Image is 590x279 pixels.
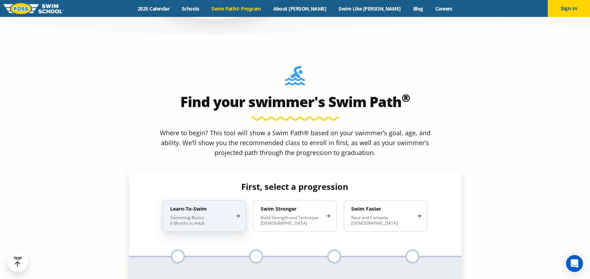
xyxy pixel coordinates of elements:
[261,215,322,226] p: Build Strength and Technique [DEMOGRAPHIC_DATA]
[429,5,458,12] a: Careers
[261,206,322,212] h4: Swim Stronger
[157,128,433,157] p: Where to begin? This tool will show a Swim Path® based on your swimmer’s goal, age, and ability. ...
[170,206,232,212] h4: Learn-To-Swim
[333,5,407,12] a: Swim Like [PERSON_NAME]
[285,66,305,90] img: Foss-Location-Swimming-Pool-Person.svg
[157,182,433,192] h4: First, select a progression
[351,206,413,212] h4: Swim Faster
[129,93,461,110] h2: Find your swimmer's Swim Path
[4,3,64,14] img: FOSS Swim School Logo
[402,91,410,105] sup: ®
[566,255,583,272] div: Open Intercom Messenger
[205,5,267,12] a: Swim Path® Program
[176,5,205,12] a: Schools
[351,215,413,226] p: Race and Compete [DEMOGRAPHIC_DATA]
[267,5,333,12] a: About [PERSON_NAME]
[132,5,176,12] a: 2025 Calendar
[407,5,429,12] a: Blog
[170,215,232,226] p: Swimming Basics 6 Months to Adult
[14,256,22,267] div: TOP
